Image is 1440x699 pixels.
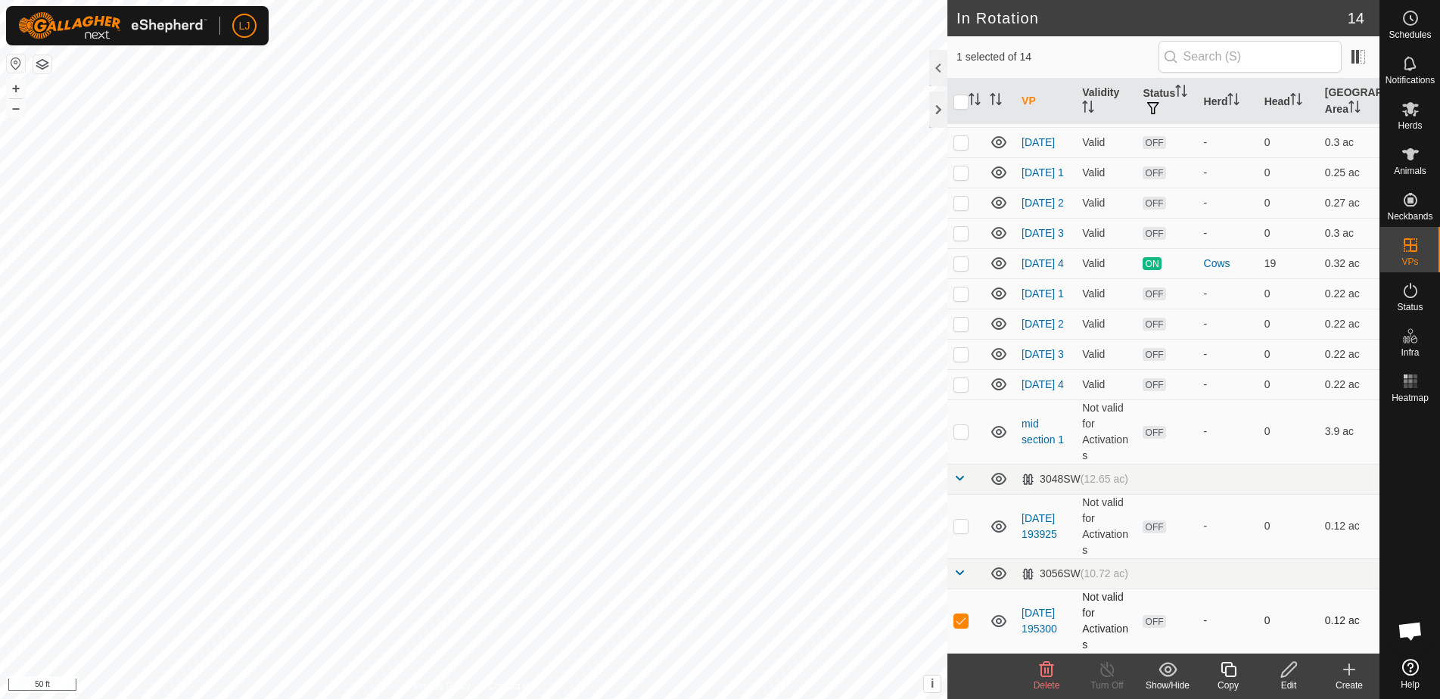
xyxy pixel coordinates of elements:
p-sorticon: Activate to sort [1227,95,1239,107]
span: Delete [1034,680,1060,691]
td: 0 [1258,369,1319,399]
div: - [1204,286,1252,302]
td: 19 [1258,248,1319,278]
a: [DATE] 193925 [1022,512,1057,540]
span: OFF [1143,166,1165,179]
div: - [1204,225,1252,241]
td: Not valid for Activations [1076,494,1137,558]
div: - [1204,195,1252,211]
a: Privacy Policy [414,679,471,693]
td: 0.12 ac [1319,589,1379,653]
span: 14 [1348,7,1364,30]
button: i [924,676,941,692]
button: Reset Map [7,54,25,73]
td: Valid [1076,339,1137,369]
th: [GEOGRAPHIC_DATA] Area [1319,79,1379,125]
td: 0.12 ac [1319,494,1379,558]
td: Valid [1076,218,1137,248]
span: OFF [1143,197,1165,210]
p-sorticon: Activate to sort [990,95,1002,107]
td: 0.3 ac [1319,218,1379,248]
span: (10.72 ac) [1081,567,1128,579]
span: OFF [1143,426,1165,439]
p-sorticon: Activate to sort [1082,103,1094,115]
a: [DATE] 3 [1022,348,1064,360]
td: 0 [1258,127,1319,157]
div: Edit [1258,679,1319,692]
td: 0.22 ac [1319,278,1379,309]
a: Help [1380,653,1440,695]
div: Create [1319,679,1379,692]
input: Search (S) [1159,41,1342,73]
td: 3.9 ac [1319,399,1379,464]
div: Turn Off [1077,679,1137,692]
span: Infra [1401,348,1419,357]
th: Herd [1198,79,1258,125]
th: VP [1015,79,1076,125]
span: OFF [1143,520,1165,533]
td: Valid [1076,278,1137,309]
span: VPs [1401,257,1418,266]
a: [DATE] [1022,136,1055,148]
td: Valid [1076,309,1137,339]
span: Animals [1394,166,1426,176]
div: - [1204,135,1252,151]
div: 3048SW [1022,473,1128,486]
a: [DATE] 3 [1022,227,1064,239]
a: Contact Us [489,679,533,693]
span: LJ [239,18,250,34]
a: [DATE] 2 [1022,318,1064,330]
div: - [1204,377,1252,393]
span: OFF [1143,615,1165,628]
p-sorticon: Activate to sort [969,95,981,107]
div: - [1204,346,1252,362]
td: 0.22 ac [1319,369,1379,399]
td: Not valid for Activations [1076,589,1137,653]
div: - [1204,316,1252,332]
td: 0 [1258,339,1319,369]
a: [DATE] 195300 [1022,607,1057,635]
div: - [1204,424,1252,440]
span: OFF [1143,136,1165,149]
span: Herds [1398,121,1422,130]
td: Valid [1076,188,1137,218]
td: 0 [1258,157,1319,188]
button: Map Layers [33,55,51,73]
a: mid section 1 [1022,418,1064,446]
span: Notifications [1386,76,1435,85]
div: Show/Hide [1137,679,1198,692]
h2: In Rotation [956,9,1348,27]
a: [DATE] 2 [1022,197,1064,209]
td: 0.22 ac [1319,339,1379,369]
td: 0 [1258,218,1319,248]
img: Gallagher Logo [18,12,207,39]
td: 0.22 ac [1319,309,1379,339]
span: Heatmap [1392,393,1429,402]
td: 0 [1258,589,1319,653]
span: OFF [1143,378,1165,391]
a: [DATE] 1 [1022,287,1064,300]
th: Validity [1076,79,1137,125]
td: 0 [1258,494,1319,558]
div: - [1204,518,1252,534]
button: + [7,79,25,98]
span: Help [1401,680,1420,689]
th: Status [1137,79,1197,125]
td: 0.27 ac [1319,188,1379,218]
td: 0.25 ac [1319,157,1379,188]
span: (12.65 ac) [1081,473,1128,485]
p-sorticon: Activate to sort [1348,103,1361,115]
div: 3056SW [1022,567,1128,580]
span: 1 selected of 14 [956,49,1159,65]
span: ON [1143,257,1161,270]
span: Schedules [1389,30,1431,39]
span: OFF [1143,227,1165,240]
td: 0.32 ac [1319,248,1379,278]
span: OFF [1143,348,1165,361]
button: – [7,99,25,117]
td: 0 [1258,278,1319,309]
a: [DATE] 4 [1022,378,1064,390]
div: Cows [1204,256,1252,272]
span: OFF [1143,287,1165,300]
div: Open chat [1388,608,1433,654]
